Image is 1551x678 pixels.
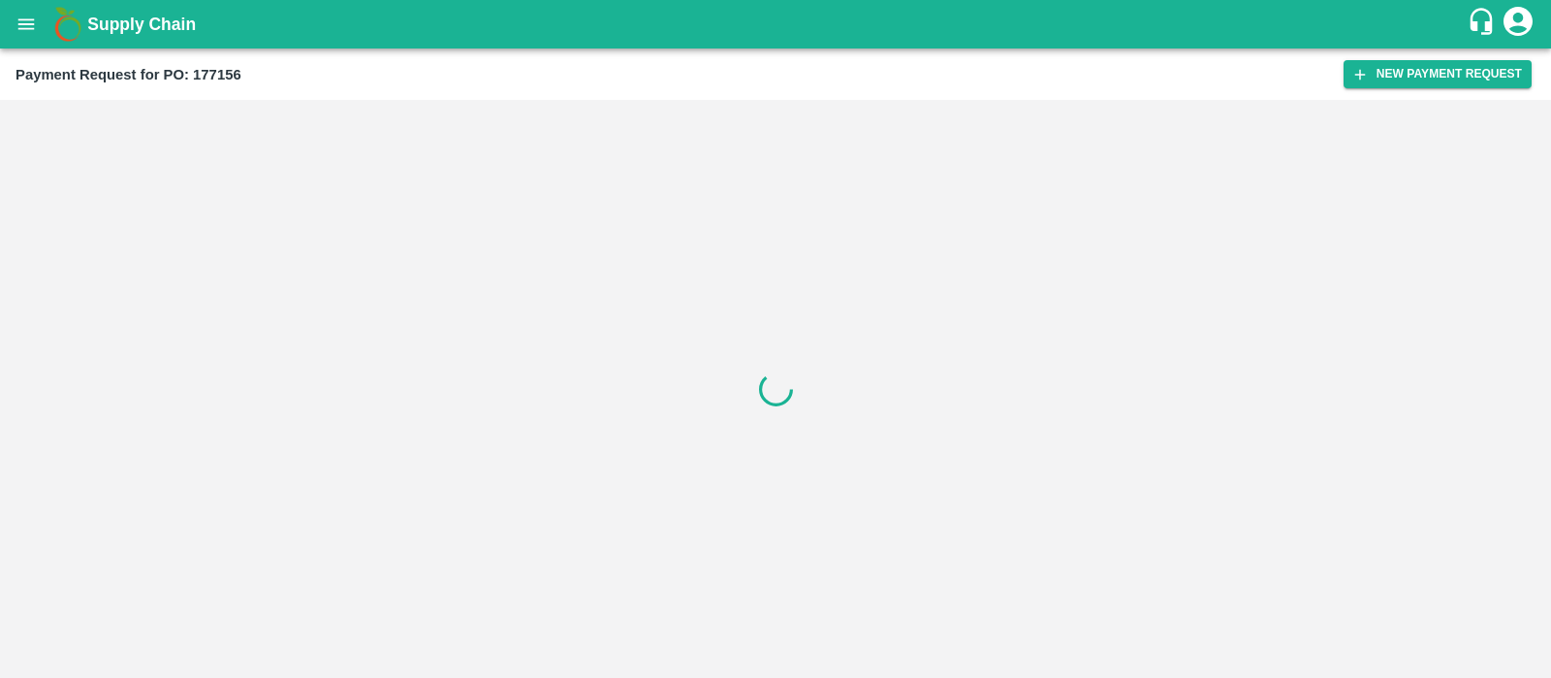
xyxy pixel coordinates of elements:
b: Payment Request for PO: 177156 [16,67,241,82]
button: New Payment Request [1344,60,1532,88]
div: customer-support [1467,7,1501,42]
a: Supply Chain [87,11,1467,38]
div: account of current user [1501,4,1535,45]
b: Supply Chain [87,15,196,34]
button: open drawer [4,2,48,47]
img: logo [48,5,87,44]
